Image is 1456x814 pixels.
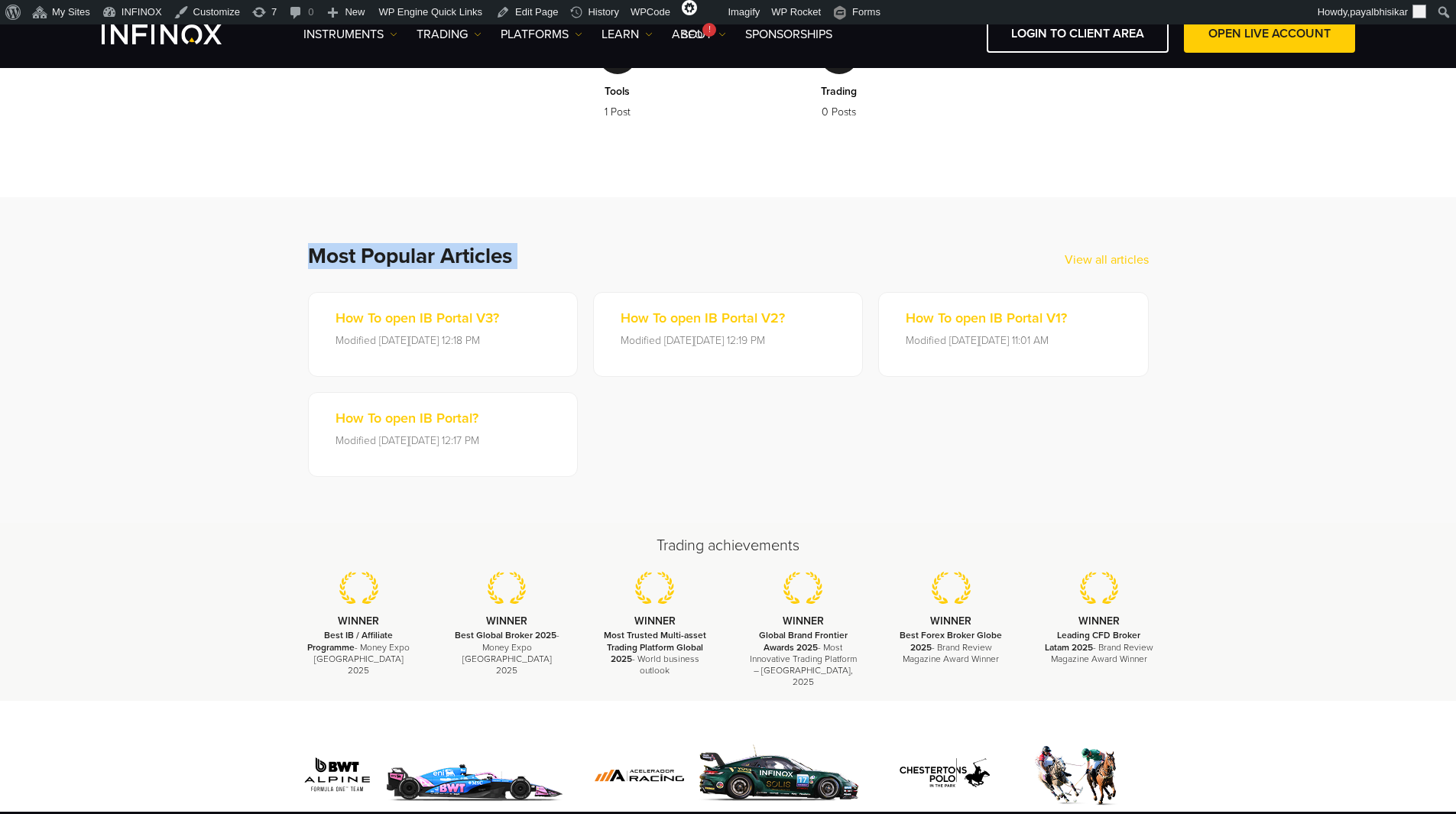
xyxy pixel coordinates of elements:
p: Modified [DATE][DATE] 12:18 PM [336,332,499,349]
a: Learn [602,25,653,44]
p: Trading [821,83,857,99]
strong: Global Brand Frontier Awards 2025 [759,630,848,652]
p: - Money Expo [GEOGRAPHIC_DATA] 2025 [452,630,562,676]
p: - World business outlook [600,630,710,676]
p: How To open IB Portal V1? [906,308,1067,329]
a: PLATFORMS [501,25,582,44]
p: - Money Expo [GEOGRAPHIC_DATA] 2025 [304,630,414,676]
span: SEO [682,29,702,41]
a: Tools 1 Post [518,17,717,151]
p: 0 Posts [821,104,857,120]
strong: WINNER [930,615,971,628]
strong: Best IB / Affiliate Programme [307,630,393,652]
strong: Most Trusted Multi-asset Trading Platform Global 2025 [604,630,706,663]
p: Modified [DATE][DATE] 12:19 PM [621,332,785,349]
a: OPEN LIVE ACCOUNT [1184,15,1355,53]
span: payalbhisikar [1350,6,1408,18]
strong: Best Forex Broker Globe 2025 [900,630,1002,652]
strong: WINNER [1078,615,1120,628]
h2: Most Popular Articles [308,243,1065,269]
p: - Brand Review Magazine Award Winner [896,630,1006,665]
p: - Brand Review Magazine Award Winner [1044,630,1154,665]
strong: WINNER [486,615,527,628]
p: 1 Post [605,104,631,120]
a: LOGIN TO CLIENT AREA [987,15,1169,53]
p: How To open IB Portal V3? [336,308,499,329]
a: How To open IB Portal V3? Modified [DATE][DATE] 12:18 PM [308,292,578,377]
strong: WINNER [338,615,379,628]
p: Modified [DATE][DATE] 12:17 PM [336,433,479,449]
div: ! [702,23,716,37]
strong: Best Global Broker 2025 [455,630,556,640]
p: Modified [DATE][DATE] 11:01 AM [906,332,1067,349]
strong: Leading CFD Broker Latam 2025 [1045,630,1141,652]
a: SPONSORSHIPS [745,25,832,44]
a: Instruments [303,25,397,44]
a: View all articles [1065,251,1149,269]
a: Trading 0 Posts [740,17,939,151]
strong: WINNER [634,615,676,628]
a: TRADING [417,25,482,44]
strong: WINNER [783,615,824,628]
a: INFINOX Logo [102,24,258,44]
a: How To open IB Portal V2? Modified [DATE][DATE] 12:19 PM [593,292,863,377]
p: - Most Innovative Trading Platform – [GEOGRAPHIC_DATA], 2025 [748,630,858,688]
p: How To open IB Portal V2? [621,308,785,329]
h2: Trading achievements [285,535,1172,556]
a: ABOUT [672,25,726,44]
p: Tools [605,83,631,99]
p: How To open IB Portal? [336,408,479,429]
a: How To open IB Portal V1? Modified [DATE][DATE] 11:01 AM [878,292,1148,377]
a: How To open IB Portal? Modified [DATE][DATE] 12:17 PM [308,392,578,477]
